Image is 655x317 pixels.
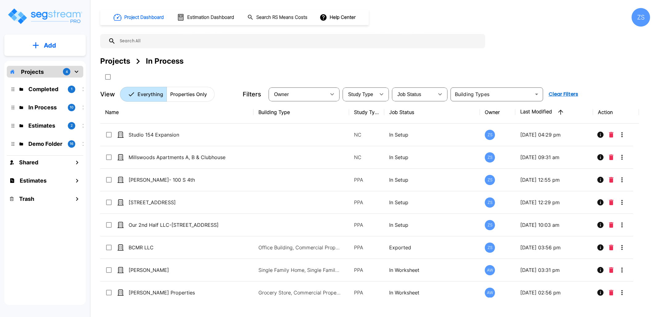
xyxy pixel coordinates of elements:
span: Study Type [348,92,373,97]
div: ZS [485,197,495,208]
p: Our 2nd Half LLC-[STREET_ADDRESS] [129,221,231,229]
p: Properties Only [170,91,207,98]
button: Delete [607,286,616,299]
button: Properties Only [167,87,215,102]
button: Delete [607,264,616,276]
h1: Estimation Dashboard [187,14,234,21]
p: In Worksheet [389,289,475,296]
p: Everything [138,91,163,98]
div: Projects [100,56,130,67]
th: Study Type [349,101,385,124]
p: In Setup [389,221,475,229]
button: Delete [607,241,616,254]
p: In Process [28,103,63,112]
button: Info [594,129,607,141]
p: Add [44,41,56,50]
div: Select [344,86,375,103]
button: More-Options [616,264,628,276]
div: AW [485,288,495,298]
p: Exported [389,244,475,251]
p: Single Family Home, Single Family Home Site [258,266,342,274]
button: Delete [607,151,616,163]
button: SelectAll [102,71,114,83]
p: [DATE] 12:55 pm [520,176,588,184]
th: Job Status [384,101,480,124]
p: 1 [71,87,72,92]
button: Delete [607,174,616,186]
p: Demo Folder [28,140,63,148]
div: ZS [485,152,495,163]
button: Info [594,174,607,186]
p: In Setup [389,154,475,161]
p: In Setup [389,176,475,184]
button: Info [594,219,607,231]
iframe: Intercom live chat [609,296,624,311]
p: 2 [71,123,73,128]
button: Project Dashboard [111,11,167,24]
button: Delete [607,129,616,141]
p: [DATE] 02:56 pm [520,289,588,296]
p: [STREET_ADDRESS] [129,199,231,206]
p: PPA [354,221,380,229]
div: In Process [146,56,183,67]
h1: Shared [19,158,38,167]
p: Projects [21,68,44,76]
button: More-Options [616,241,628,254]
p: [DATE] 03:31 pm [520,266,588,274]
h1: Project Dashboard [124,14,164,21]
button: Search RS Means Costs [245,11,311,23]
button: Clear Filters [546,88,581,100]
p: Millswoods Apartments A, B & Clubhouse [129,154,231,161]
h1: Estimates [20,176,47,185]
p: Office Building, Commercial Property Site [258,244,342,251]
button: More-Options [616,174,628,186]
button: More-Options [616,151,628,163]
h1: Trash [19,195,34,203]
p: Estimates [28,121,63,130]
th: Owner [480,101,515,124]
button: Delete [607,196,616,209]
h1: Search RS Means Costs [256,14,307,21]
p: NC [354,131,380,138]
p: PPA [354,199,380,206]
p: [DATE] 04:29 pm [520,131,588,138]
button: Info [594,286,607,299]
p: Completed [28,85,63,93]
p: [DATE] 09:31 am [520,154,588,161]
span: Owner [274,92,289,97]
th: Last Modified [515,101,593,124]
p: [PERSON_NAME] [129,266,231,274]
p: [DATE] 03:56 pm [520,244,588,251]
button: Add [4,36,86,54]
div: AW [485,265,495,275]
p: View [100,90,115,99]
button: More-Options [616,286,628,299]
p: [DATE] 12:29 pm [520,199,588,206]
p: 4 [66,69,68,74]
p: Grocery Store, Commercial Property Site [258,289,342,296]
p: PPA [354,176,380,184]
div: Select [270,86,326,103]
button: Open [532,90,541,99]
button: Estimation Dashboard [175,11,237,24]
button: Delete [607,219,616,231]
div: Select [393,86,434,103]
img: Logo [7,7,83,25]
button: Help Center [318,11,358,23]
th: Action [593,101,639,124]
div: ZS [485,243,495,253]
p: [DATE] 10:03 am [520,221,588,229]
p: NC [354,154,380,161]
div: ZS [485,220,495,230]
p: Filters [243,90,261,99]
p: In Setup [389,131,475,138]
div: Platform [120,87,215,102]
p: In Setup [389,199,475,206]
p: PPA [354,289,380,296]
button: Info [594,241,607,254]
th: Name [100,101,253,124]
th: Building Type [253,101,349,124]
button: Info [594,196,607,209]
p: 16 [70,141,73,146]
button: Everything [120,87,167,102]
